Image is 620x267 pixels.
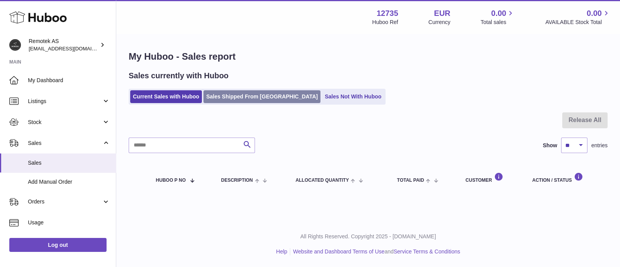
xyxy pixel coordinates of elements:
[491,8,506,19] span: 0.00
[28,178,110,186] span: Add Manual Order
[293,248,384,255] a: Website and Dashboard Terms of Use
[129,71,229,81] h2: Sales currently with Huboo
[532,172,600,183] div: Action / Status
[129,50,608,63] h1: My Huboo - Sales report
[29,45,114,52] span: [EMAIL_ADDRESS][DOMAIN_NAME]
[276,248,288,255] a: Help
[122,233,614,240] p: All Rights Reserved. Copyright 2025 - [DOMAIN_NAME]
[290,248,460,255] li: and
[130,90,202,103] a: Current Sales with Huboo
[545,8,611,26] a: 0.00 AVAILABLE Stock Total
[156,178,186,183] span: Huboo P no
[28,198,102,205] span: Orders
[203,90,320,103] a: Sales Shipped From [GEOGRAPHIC_DATA]
[545,19,611,26] span: AVAILABLE Stock Total
[377,8,398,19] strong: 12735
[591,142,608,149] span: entries
[372,19,398,26] div: Huboo Ref
[322,90,384,103] a: Sales Not With Huboo
[28,77,110,84] span: My Dashboard
[28,140,102,147] span: Sales
[434,8,450,19] strong: EUR
[465,172,517,183] div: Customer
[480,19,515,26] span: Total sales
[394,248,460,255] a: Service Terms & Conditions
[543,142,557,149] label: Show
[397,178,424,183] span: Total paid
[296,178,349,183] span: ALLOCATED Quantity
[28,119,102,126] span: Stock
[221,178,253,183] span: Description
[28,159,110,167] span: Sales
[29,38,98,52] div: Remotek AS
[429,19,451,26] div: Currency
[9,39,21,51] img: internalAdmin-12735@internal.huboo.com
[9,238,107,252] a: Log out
[587,8,602,19] span: 0.00
[480,8,515,26] a: 0.00 Total sales
[28,219,110,226] span: Usage
[28,98,102,105] span: Listings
